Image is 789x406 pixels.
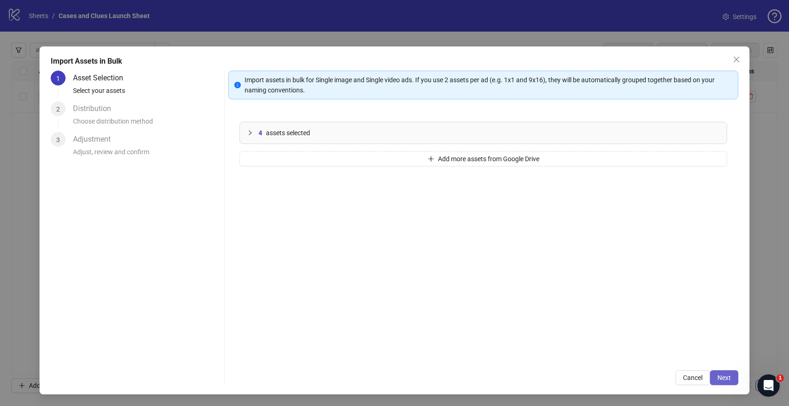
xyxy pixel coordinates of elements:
span: 3 [56,136,60,144]
span: close [733,56,740,63]
div: Asset Selection [73,71,131,85]
iframe: Intercom live chat [757,374,780,397]
span: 2 [56,105,60,113]
span: Add more assets from Google Drive [438,155,539,163]
span: info-circle [234,82,241,88]
span: 4 [259,128,262,138]
button: Cancel [676,370,710,385]
div: Adjustment [73,132,118,147]
span: Cancel [683,374,703,381]
span: 1 [56,75,60,82]
span: Next [717,374,731,381]
span: assets selected [266,128,310,138]
span: plus [428,156,434,162]
button: Add more assets from Google Drive [239,151,727,166]
div: Select your assets [73,85,221,101]
div: Import Assets in Bulk [51,56,738,67]
button: Next [710,370,738,385]
div: 4assets selected [240,122,727,144]
button: Close [729,52,744,67]
div: Adjust, review and confirm [73,147,221,163]
span: 1 [776,374,784,382]
div: Import assets in bulk for Single image and Single video ads. If you use 2 assets per ad (e.g. 1x1... [245,75,732,95]
div: Distribution [73,101,119,116]
div: Choose distribution method [73,116,221,132]
span: collapsed [247,130,253,136]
